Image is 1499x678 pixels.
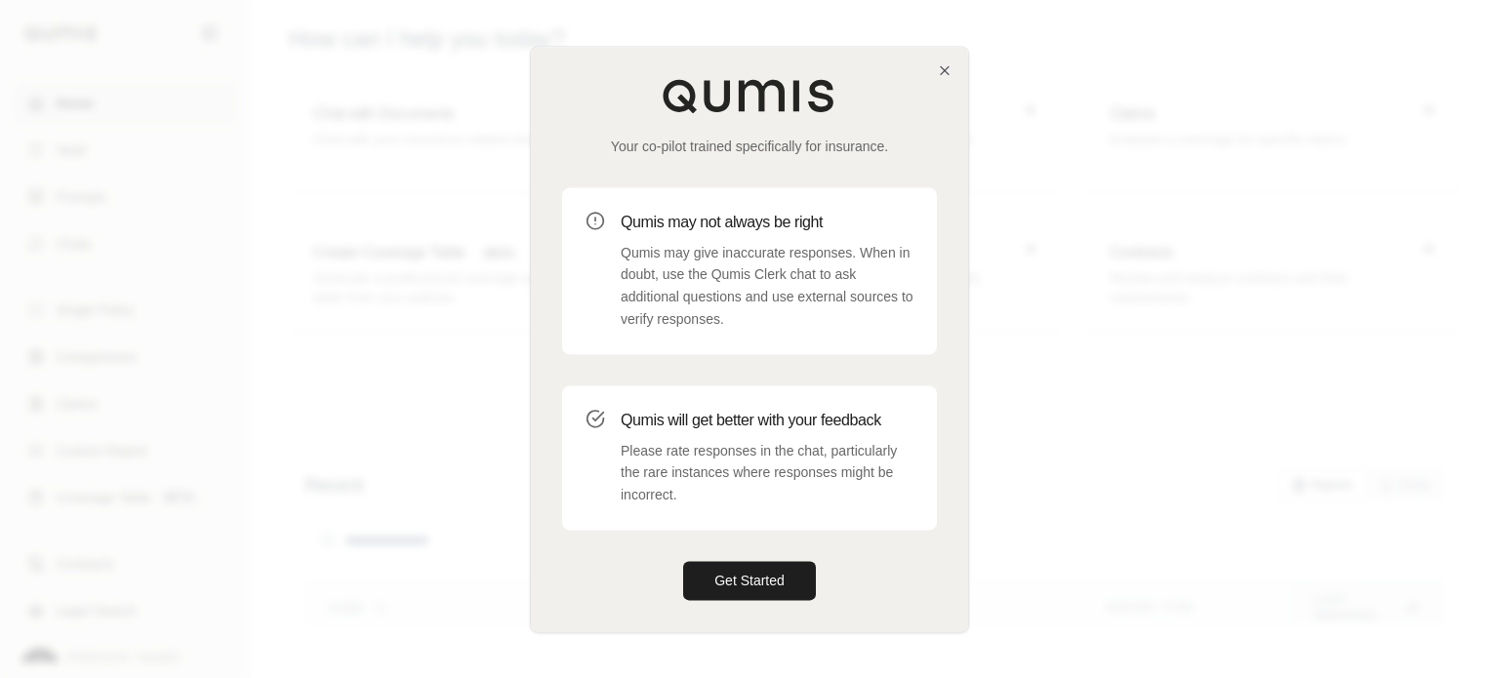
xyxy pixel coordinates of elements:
[621,440,913,506] p: Please rate responses in the chat, particularly the rare instances where responses might be incor...
[621,211,913,234] h3: Qumis may not always be right
[683,561,816,600] button: Get Started
[662,78,837,113] img: Qumis Logo
[621,242,913,331] p: Qumis may give inaccurate responses. When in doubt, use the Qumis Clerk chat to ask additional qu...
[621,409,913,432] h3: Qumis will get better with your feedback
[562,137,937,156] p: Your co-pilot trained specifically for insurance.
